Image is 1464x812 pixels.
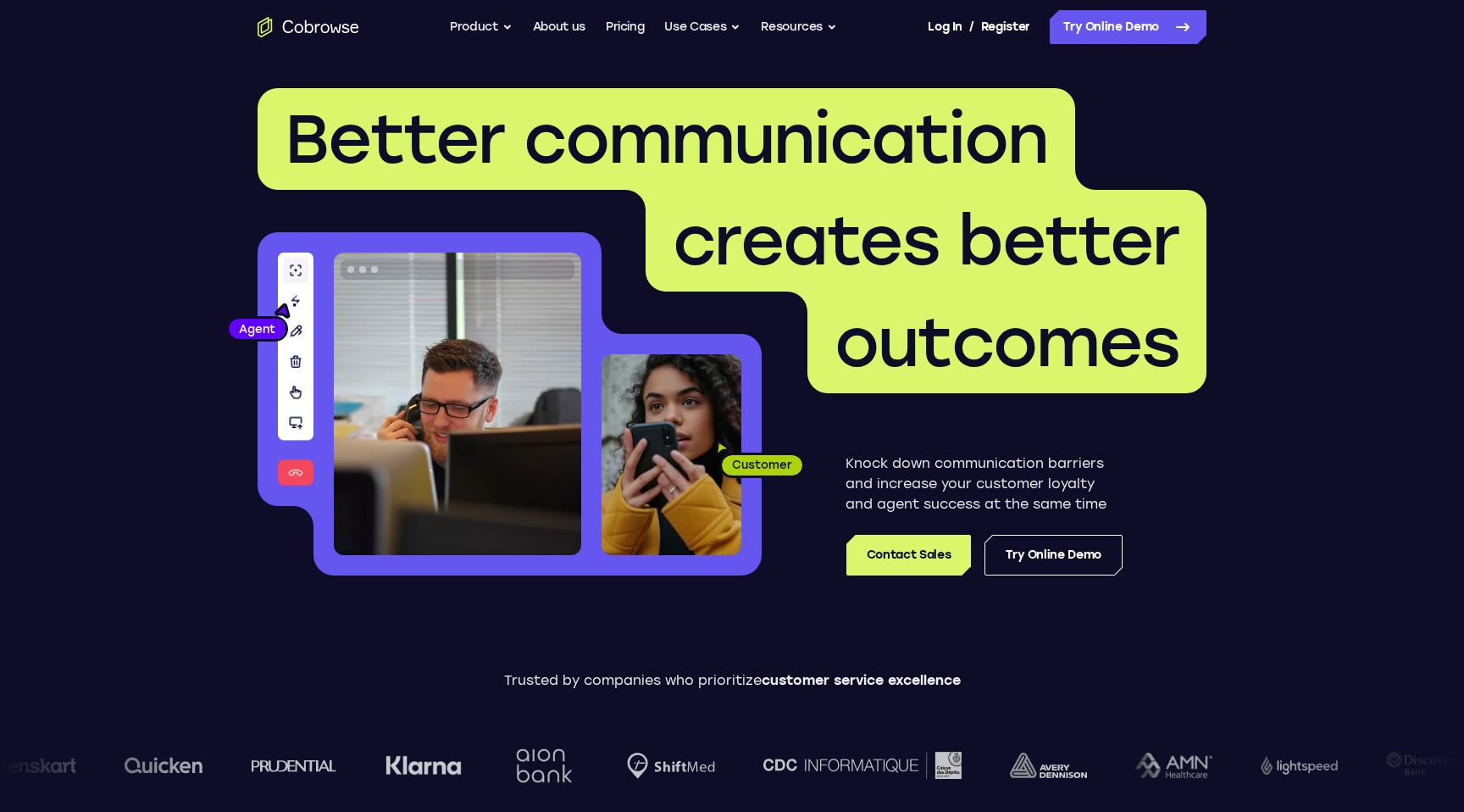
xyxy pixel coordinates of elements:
a: Go to the home page [258,17,359,37]
a: Log In [928,10,962,44]
a: Try Online Demo [1050,10,1206,44]
a: Try Online Demo [984,535,1123,576]
img: Klarna [385,755,461,776]
a: Pricing [606,10,645,44]
img: A customer holding their phone [602,354,741,555]
img: CDC Informatique [762,752,961,778]
img: Aion Bank [509,731,578,800]
a: Contact Sales [846,535,971,576]
img: Shiftmed [626,753,714,779]
button: Use Cases [664,10,740,44]
span: creates better [673,200,1179,281]
span: outcomes [835,302,1179,383]
button: Product [450,10,513,44]
span: / [969,17,974,37]
img: avery-dennison [1009,753,1086,778]
img: AMN Healthcare [1134,753,1212,779]
img: A customer support agent talking on the phone [334,253,581,555]
a: About us [533,10,585,44]
span: Better communication [285,98,1048,180]
p: Knock down communication barriers and increase your customer loyalty and agent success at the sam... [846,453,1123,514]
button: Resources [761,10,837,44]
img: prudential [251,759,336,772]
a: Register [981,10,1030,44]
span: customer service excellence [762,672,961,688]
